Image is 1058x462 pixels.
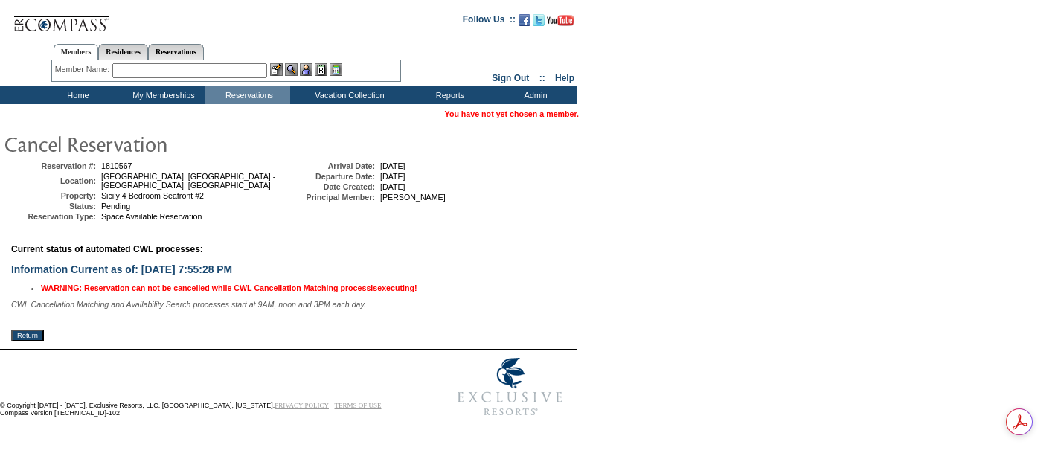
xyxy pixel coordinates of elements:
img: Become our fan on Facebook [519,14,530,26]
img: b_calculator.gif [330,63,342,76]
img: Reservations [315,63,327,76]
span: WARNING: Reservation can not be cancelled while CWL Cancellation Matching process executing! [41,283,417,292]
td: Departure Date: [286,172,375,181]
img: Subscribe to our YouTube Channel [547,15,574,26]
span: Information Current as of: [DATE] 7:55:28 PM [11,263,232,275]
span: [DATE] [380,172,405,181]
td: Property: [7,191,96,200]
img: Exclusive Resorts [443,350,577,424]
img: View [285,63,298,76]
span: [GEOGRAPHIC_DATA], [GEOGRAPHIC_DATA] - [GEOGRAPHIC_DATA], [GEOGRAPHIC_DATA] [101,172,275,190]
span: [DATE] [380,182,405,191]
td: Reports [405,86,491,104]
td: Reservation Type: [7,212,96,221]
a: Help [555,73,574,83]
a: PRIVACY POLICY [275,402,329,409]
span: You have not yet chosen a member. [445,109,579,118]
span: Pending [101,202,130,211]
td: Reservations [205,86,290,104]
td: My Memberships [119,86,205,104]
a: Follow us on Twitter [533,19,545,28]
td: Location: [7,172,96,190]
td: Vacation Collection [290,86,405,104]
td: Admin [491,86,577,104]
td: Principal Member: [286,193,375,202]
span: :: [539,73,545,83]
img: Impersonate [300,63,312,76]
span: [PERSON_NAME] [380,193,446,202]
td: Home [33,86,119,104]
a: TERMS OF USE [335,402,382,409]
a: Become our fan on Facebook [519,19,530,28]
td: Arrival Date: [286,161,375,170]
a: Reservations [148,44,204,60]
a: Sign Out [492,73,529,83]
div: CWL Cancellation Matching and Availability Search processes start at 9AM, noon and 3PM each day. [11,300,577,309]
a: Subscribe to our YouTube Channel [547,19,574,28]
span: Space Available Reservation [101,212,202,221]
img: pgTtlCancelRes.gif [4,129,301,158]
td: Reservation #: [7,161,96,170]
input: Return [11,330,44,341]
span: 1810567 [101,161,132,170]
a: Members [54,44,99,60]
u: is [371,283,377,292]
div: Member Name: [55,63,112,76]
td: Follow Us :: [463,13,516,31]
img: b_edit.gif [270,63,283,76]
span: Current status of automated CWL processes: [11,244,203,254]
a: Residences [98,44,148,60]
td: Date Created: [286,182,375,191]
img: Follow us on Twitter [533,14,545,26]
span: Sicily 4 Bedroom Seafront #2 [101,191,204,200]
img: Compass Home [13,4,109,34]
span: [DATE] [380,161,405,170]
td: Status: [7,202,96,211]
